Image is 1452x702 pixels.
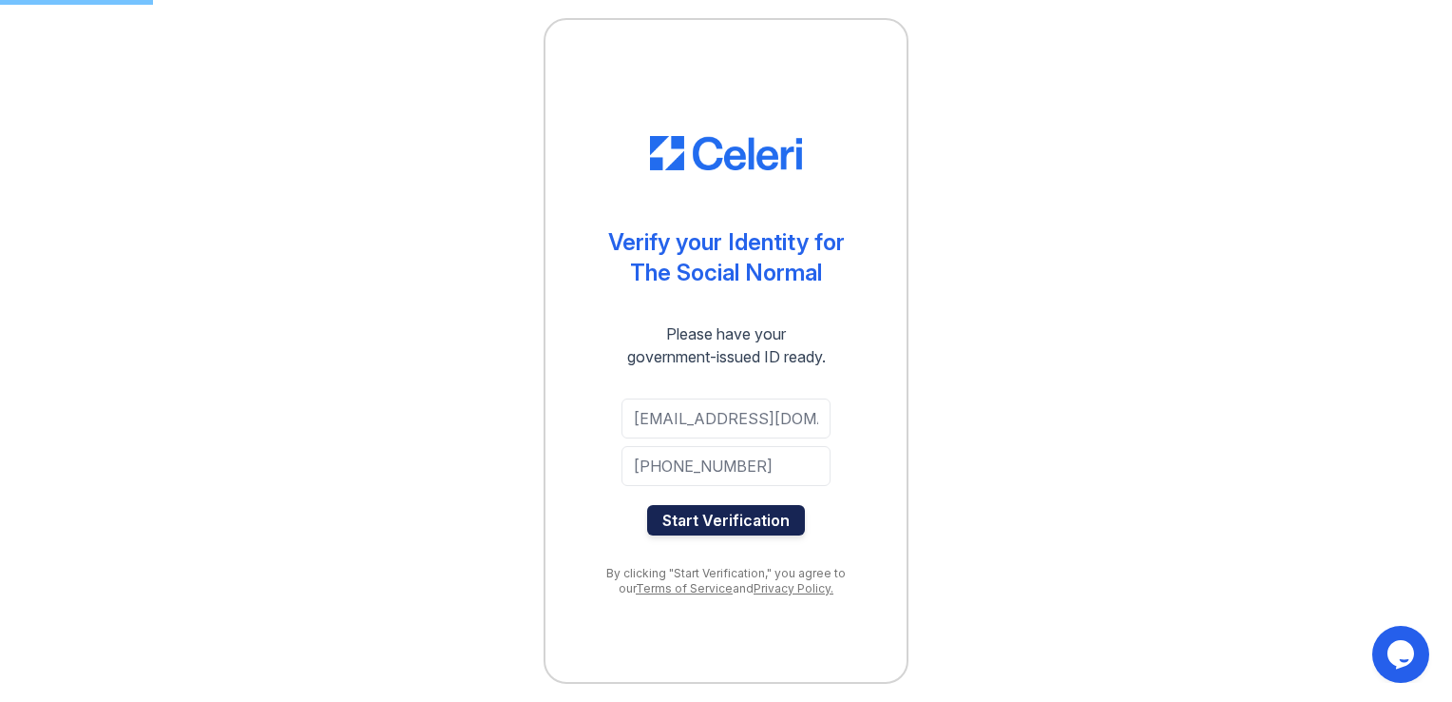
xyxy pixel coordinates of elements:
div: Verify your Identity for The Social Normal [608,227,845,288]
img: CE_Logo_Blue-a8612792a0a2168367f1c8372b55b34899dd931a85d93a1a3d3e32e68fde9ad4.png [650,136,802,170]
div: Please have your government-issued ID ready. [593,322,860,368]
a: Terms of Service [636,581,733,595]
input: Email [621,399,831,439]
input: Phone [621,446,831,486]
iframe: chat widget [1372,626,1433,683]
div: By clicking "Start Verification," you agree to our and [583,566,869,596]
a: Privacy Policy. [754,581,833,595]
button: Start Verification [647,505,805,536]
